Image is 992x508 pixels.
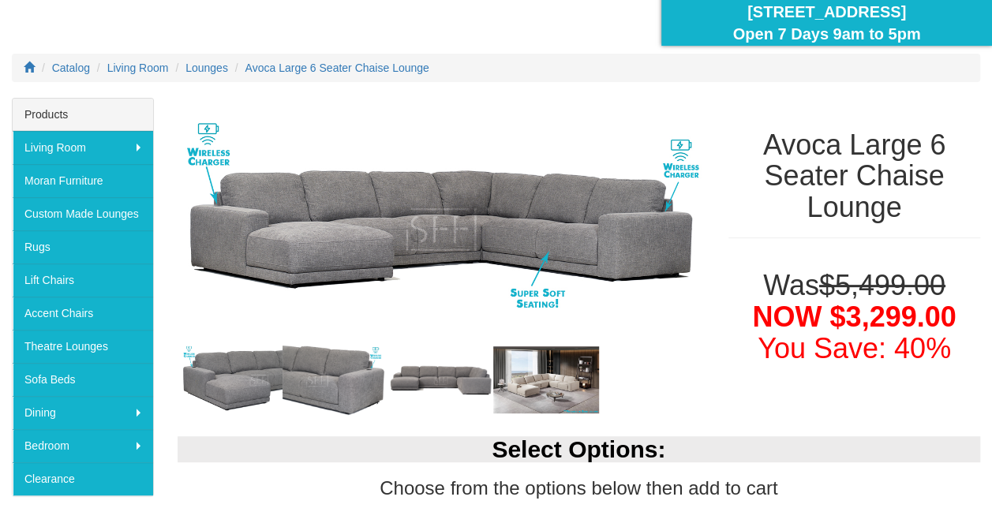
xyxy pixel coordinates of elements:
[13,330,153,363] a: Theatre Lounges
[13,363,153,396] a: Sofa Beds
[13,197,153,230] a: Custom Made Lounges
[758,332,951,364] font: You Save: 40%
[728,270,980,364] h1: Was
[819,269,945,301] del: $5,499.00
[13,131,153,164] a: Living Room
[185,62,228,74] a: Lounges
[728,129,980,223] h1: Avoca Large 6 Seater Chaise Lounge
[13,429,153,462] a: Bedroom
[13,164,153,197] a: Moran Furniture
[107,62,169,74] a: Living Room
[752,301,956,333] span: NOW $3,299.00
[13,230,153,263] a: Rugs
[52,62,90,74] a: Catalog
[13,263,153,297] a: Lift Chairs
[13,396,153,429] a: Dining
[245,62,429,74] a: Avoca Large 6 Seater Chaise Lounge
[13,99,153,131] div: Products
[13,297,153,330] a: Accent Chairs
[492,436,665,462] b: Select Options:
[178,478,981,499] h3: Choose from the options below then add to cart
[13,462,153,495] a: Clearance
